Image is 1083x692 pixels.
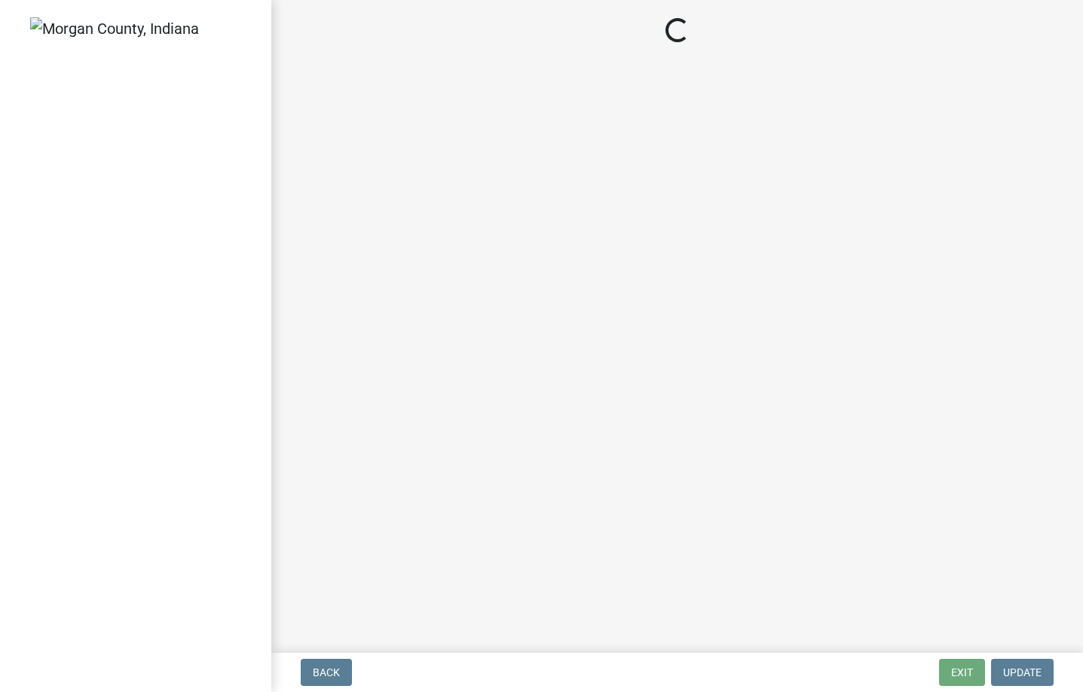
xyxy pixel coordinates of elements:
span: Back [313,666,340,678]
button: Update [991,659,1054,686]
img: Morgan County, Indiana [30,17,199,40]
span: Update [1003,666,1042,678]
button: Exit [939,659,985,686]
button: Back [301,659,352,686]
